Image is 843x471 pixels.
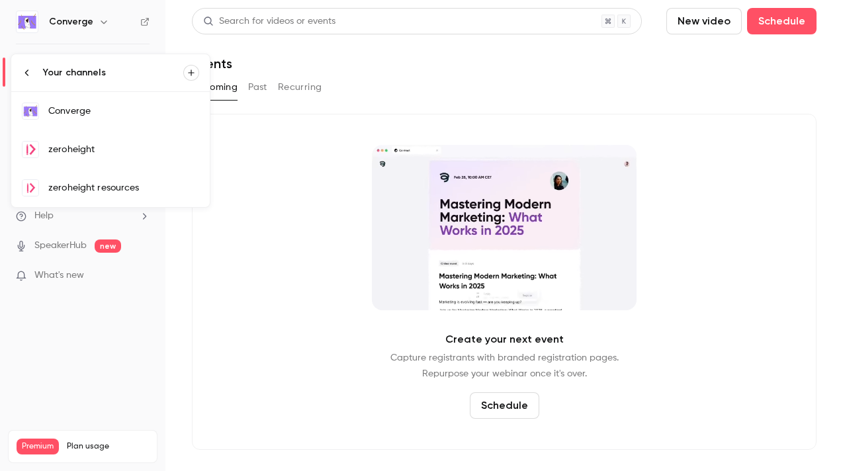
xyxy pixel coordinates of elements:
[48,181,199,194] div: zeroheight resources
[22,142,38,157] img: zeroheight
[22,103,38,119] img: Converge
[48,143,199,156] div: zeroheight
[22,180,38,196] img: zeroheight resources
[43,66,183,79] div: Your channels
[48,105,199,118] div: Converge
